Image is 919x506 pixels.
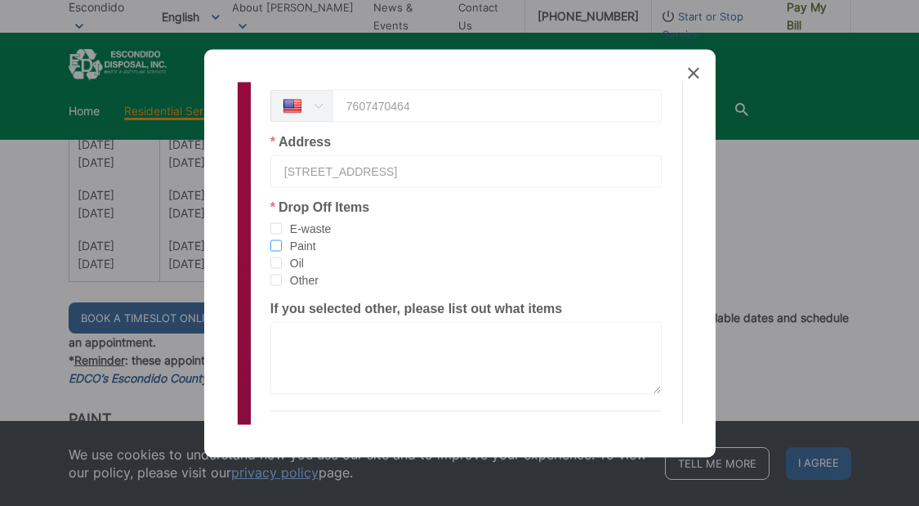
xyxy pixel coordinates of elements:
span: E-waste [282,221,332,236]
span: Oil [282,255,304,271]
span: Paint [282,238,316,253]
div: checkbox-group [270,220,662,289]
label: Drop Off Items [270,200,369,213]
label: Address [270,135,331,148]
input: (201) 555 0123 [332,89,662,122]
label: If you selected other, please list out what items [270,302,562,315]
span: Other [282,272,319,288]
